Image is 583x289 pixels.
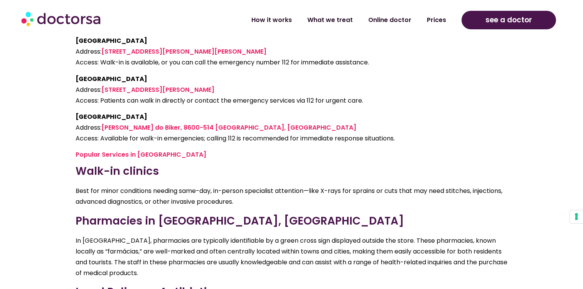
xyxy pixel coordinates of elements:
a: [STREET_ADDRESS][PERSON_NAME][PERSON_NAME] [101,47,266,56]
strong: [GEOGRAPHIC_DATA] [76,74,147,83]
nav: Menu [154,11,454,29]
a: What we treat [300,11,361,29]
p: In [GEOGRAPHIC_DATA], pharmacies are typically identifiable by a green cross sign displayed outsi... [76,235,507,279]
p: Address: Access: Patients can walk in directly or contact the emergency services via 112 for urge... [76,74,507,106]
a: Prices [419,11,454,29]
button: Your consent preferences for tracking technologies [570,210,583,223]
a: How it works [244,11,300,29]
strong: [GEOGRAPHIC_DATA] [76,36,147,45]
a: [PERSON_NAME] do Biker, 8600-514 [GEOGRAPHIC_DATA], [GEOGRAPHIC_DATA] [101,123,356,132]
a: Popular Services in [GEOGRAPHIC_DATA] [76,150,206,159]
h3: Walk-in clinics [76,163,507,179]
a: see a doctor [462,11,556,29]
p: Address: Access: Walk-in is available, or you can call the emergency number 112 for immediate ass... [76,35,507,68]
strong: [GEOGRAPHIC_DATA] [76,112,147,121]
a: Online doctor [361,11,419,29]
span: see a doctor [485,14,532,26]
a: [STREET_ADDRESS][PERSON_NAME] [101,85,214,94]
h3: Pharmacies in [GEOGRAPHIC_DATA], [GEOGRAPHIC_DATA] [76,213,507,229]
p: Best for minor conditions needing same-day, in-person specialist attention—like X-rays for sprain... [76,186,507,207]
p: Address: Access: Available for walk-in emergencies; calling 112 is recommended for immediate resp... [76,112,507,144]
